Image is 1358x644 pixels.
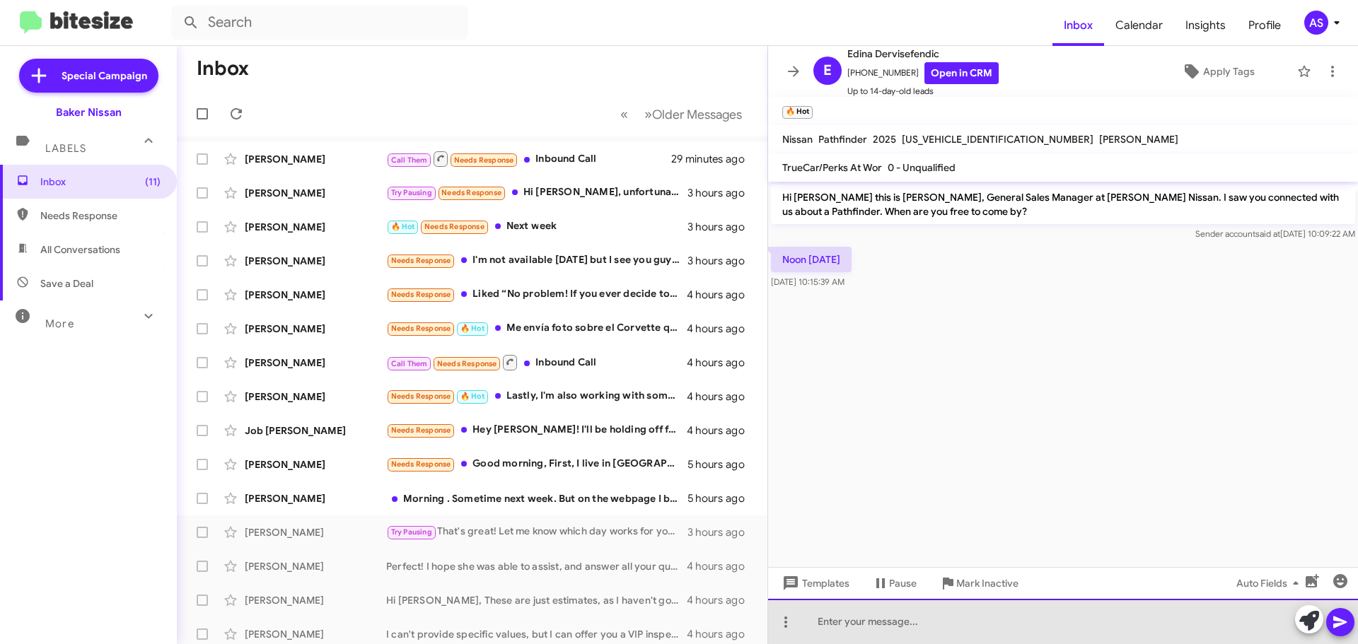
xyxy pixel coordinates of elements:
[40,209,161,223] span: Needs Response
[245,322,386,336] div: [PERSON_NAME]
[245,356,386,370] div: [PERSON_NAME]
[19,59,158,93] a: Special Campaign
[771,247,852,272] p: Noon [DATE]
[873,133,896,146] span: 2025
[928,570,1030,596] button: Mark Inactive
[902,133,1093,146] span: [US_VEHICLE_IDENTIFICATION_NUMBER]
[391,392,451,401] span: Needs Response
[391,359,428,368] span: Call Them
[687,322,756,336] div: 4 hours ago
[687,491,756,505] div: 5 hours ago
[197,57,249,80] h1: Inbox
[924,62,999,84] a: Open in CRM
[613,100,750,129] nav: Page navigation example
[888,161,956,174] span: 0 - Unqualified
[386,218,687,235] div: Next week
[40,242,120,257] span: All Conversations
[687,593,756,607] div: 4 hours ago
[391,256,451,265] span: Needs Response
[1236,570,1304,596] span: Auto Fields
[386,593,687,607] div: Hi [PERSON_NAME], These are just estimates, as I haven't gotten to sit inside, and test drive you...
[245,288,386,302] div: [PERSON_NAME]
[847,45,999,62] span: Edina Dervisefendic
[45,317,74,330] span: More
[687,186,756,200] div: 3 hours ago
[782,133,813,146] span: Nissan
[245,593,386,607] div: [PERSON_NAME]
[454,156,514,165] span: Needs Response
[687,220,756,234] div: 3 hours ago
[1099,133,1178,146] span: [PERSON_NAME]
[687,525,756,539] div: 3 hours ago
[62,69,147,83] span: Special Campaign
[460,392,484,401] span: 🔥 Hot
[687,423,756,438] div: 4 hours ago
[823,59,832,82] span: E
[782,161,882,174] span: TrueCar/Perks At Wor
[1225,570,1316,596] button: Auto Fields
[437,359,497,368] span: Needs Response
[386,627,687,641] div: I can't provide specific values, but I can offer you a VIP inspection to determine your vehicle's...
[391,156,428,165] span: Call Them
[386,353,687,371] div: Inbound Call
[245,186,386,200] div: [PERSON_NAME]
[1174,5,1237,46] a: Insights
[386,185,687,201] div: Hi [PERSON_NAME], unfortunately I work allday and am usually only available on the weekend. We wi...
[386,252,687,269] div: I'm not available [DATE] but I see you guys have a blue 2020 Honda civic ex that was nice
[245,559,386,573] div: [PERSON_NAME]
[245,390,386,404] div: [PERSON_NAME]
[171,6,468,40] input: Search
[245,627,386,641] div: [PERSON_NAME]
[687,288,756,302] div: 4 hours ago
[779,570,849,596] span: Templates
[460,324,484,333] span: 🔥 Hot
[1145,59,1290,84] button: Apply Tags
[687,457,756,472] div: 5 hours ago
[245,525,386,539] div: [PERSON_NAME]
[40,276,93,291] span: Save a Deal
[386,456,687,472] div: Good morning, First, I live in [GEOGRAPHIC_DATA], so I can not do any test drives Second, I am st...
[1237,5,1292,46] a: Profile
[612,100,637,129] button: Previous
[1104,5,1174,46] span: Calendar
[441,188,501,197] span: Needs Response
[620,105,628,123] span: «
[1304,11,1328,35] div: AS
[1195,228,1355,239] span: Sender account [DATE] 10:09:22 AM
[391,290,451,299] span: Needs Response
[956,570,1018,596] span: Mark Inactive
[145,175,161,189] span: (11)
[1052,5,1104,46] a: Inbox
[1292,11,1342,35] button: AS
[386,559,687,573] div: Perfect! I hope she was able to assist, and answer all your questions. We are here to help you as...
[245,457,386,472] div: [PERSON_NAME]
[391,426,451,435] span: Needs Response
[771,185,1355,224] p: Hi [PERSON_NAME] this is [PERSON_NAME], General Sales Manager at [PERSON_NAME] Nissan. I saw you ...
[861,570,928,596] button: Pause
[687,627,756,641] div: 4 hours ago
[245,423,386,438] div: Job [PERSON_NAME]
[386,422,687,438] div: Hey [PERSON_NAME]! I'll be holding off for a bit thanks for reaching out
[386,320,687,336] div: Me envía foto sobre el Corvette que escribí
[391,188,432,197] span: Try Pausing
[386,491,687,505] div: Morning . Sometime next week. But on the webpage I believe I saw 2025 models do you guys have 202...
[56,105,122,119] div: Baker Nissan
[687,390,756,404] div: 4 hours ago
[391,527,432,537] span: Try Pausing
[386,150,671,168] div: Inbound Call
[1255,228,1280,239] span: said at
[652,107,742,122] span: Older Messages
[424,222,484,231] span: Needs Response
[245,152,386,166] div: [PERSON_NAME]
[644,105,652,123] span: »
[687,559,756,573] div: 4 hours ago
[245,254,386,268] div: [PERSON_NAME]
[671,152,756,166] div: 29 minutes ago
[45,142,86,155] span: Labels
[847,84,999,98] span: Up to 14-day-old leads
[245,491,386,505] div: [PERSON_NAME]
[1203,59,1255,84] span: Apply Tags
